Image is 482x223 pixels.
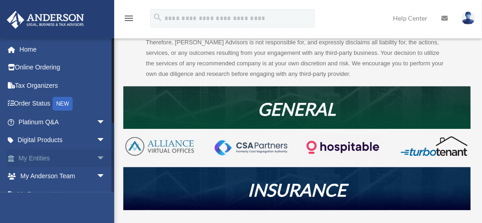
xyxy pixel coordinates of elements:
a: Digital Productsarrow_drop_down [6,131,119,149]
i: menu [123,13,134,24]
span: arrow_drop_down [96,167,115,186]
a: My Anderson Teamarrow_drop_down [6,167,119,186]
img: Logo-transparent-dark [307,136,379,159]
i: search [153,12,163,22]
a: Online Ordering [6,58,119,77]
a: Platinum Q&Aarrow_drop_down [6,113,119,131]
span: arrow_drop_down [96,149,115,168]
a: My Entitiesarrow_drop_down [6,149,119,167]
div: NEW [53,97,73,111]
img: AVO-logo-1-color [123,136,196,158]
span: arrow_drop_down [96,185,115,204]
img: User Pic [461,11,475,25]
a: Tax Organizers [6,76,119,95]
span: arrow_drop_down [96,131,115,150]
img: CSA-partners-Formerly-Cost-Segregation-Authority [215,140,287,155]
a: Order StatusNEW [6,95,119,113]
img: turbotenant [398,136,471,157]
em: INSURANCE [248,179,346,200]
span: arrow_drop_down [96,113,115,132]
a: My Documentsarrow_drop_down [6,185,119,203]
em: GENERAL [258,98,336,119]
a: Home [6,40,119,58]
p: Therefore, [PERSON_NAME] Advisors is not responsible for, and expressly disclaims all liability f... [146,37,448,79]
img: Anderson Advisors Platinum Portal [4,11,87,29]
a: menu [123,16,134,24]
